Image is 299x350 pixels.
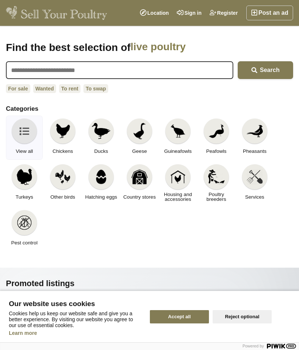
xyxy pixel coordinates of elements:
a: Sign in [173,6,206,20]
a: Peafowls Peafowls [198,116,235,160]
span: Powered by [243,344,264,348]
span: Services [245,195,264,199]
a: Turkeys Turkeys [6,161,43,206]
a: To swap [83,84,108,93]
img: Pheasants [247,123,263,139]
span: Hatching eggs [85,195,117,199]
button: Search [238,61,293,79]
img: Hatching eggs [93,169,109,185]
a: Pheasants Pheasants [236,116,273,160]
span: View all [16,149,33,154]
img: Services [247,169,263,185]
span: Ducks [94,149,108,154]
a: Guineafowls Guineafowls [159,116,196,160]
img: Other birds [55,169,71,185]
a: Post an ad [246,6,293,20]
a: Housing and accessories Housing and accessories [159,161,196,206]
span: Country stores [123,195,156,199]
a: Chickens Chickens [44,116,81,160]
button: Reject optional [213,310,272,323]
a: Geese Geese [121,116,158,160]
a: Register [206,6,242,20]
span: Pheasants [243,149,267,154]
a: Services Services [236,161,273,206]
img: Geese [131,123,148,139]
a: Ducks Ducks [83,116,120,160]
a: Country stores Country stores [121,161,158,206]
a: Poultry breeders Poultry breeders [198,161,235,206]
button: Accept all [150,310,209,323]
img: Ducks [92,123,110,139]
a: Wanted [33,84,56,93]
a: Learn more [9,330,37,336]
a: To rent [59,84,80,93]
span: Geese [132,149,147,154]
span: Search [260,67,279,73]
img: Country stores [131,169,148,185]
h2: Categories [6,105,293,113]
img: Turkeys [16,169,32,185]
h2: Promoted listings [6,279,293,288]
span: Our website uses cookies [9,300,141,308]
a: Other birds Other birds [44,161,81,206]
img: Sell Your Poultry [6,6,107,20]
span: Guineafowls [164,149,192,154]
span: Peafowls [206,149,227,154]
span: Poultry breeders [200,192,233,202]
span: Pest control [11,240,37,245]
p: Cookies help us keep our website safe and give you a better experience. By visiting our website y... [9,310,141,328]
a: Pest control Pest control [6,207,43,251]
img: Poultry breeders [208,169,224,185]
span: live poultry [131,41,254,54]
a: For sale [6,84,30,93]
a: View all [6,116,43,160]
a: Location [136,6,173,20]
img: Housing and accessories [170,169,186,185]
img: Chickens [55,123,71,139]
a: Hatching eggs Hatching eggs [83,161,120,206]
img: Peafowls [208,123,224,139]
span: Other birds [51,195,75,199]
span: Chickens [52,149,73,154]
span: Turkeys [16,195,33,199]
img: Guineafowls [170,123,186,139]
img: Pest control [16,215,32,231]
h1: Find the best selection of [6,41,293,54]
span: Housing and accessories [162,192,194,202]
